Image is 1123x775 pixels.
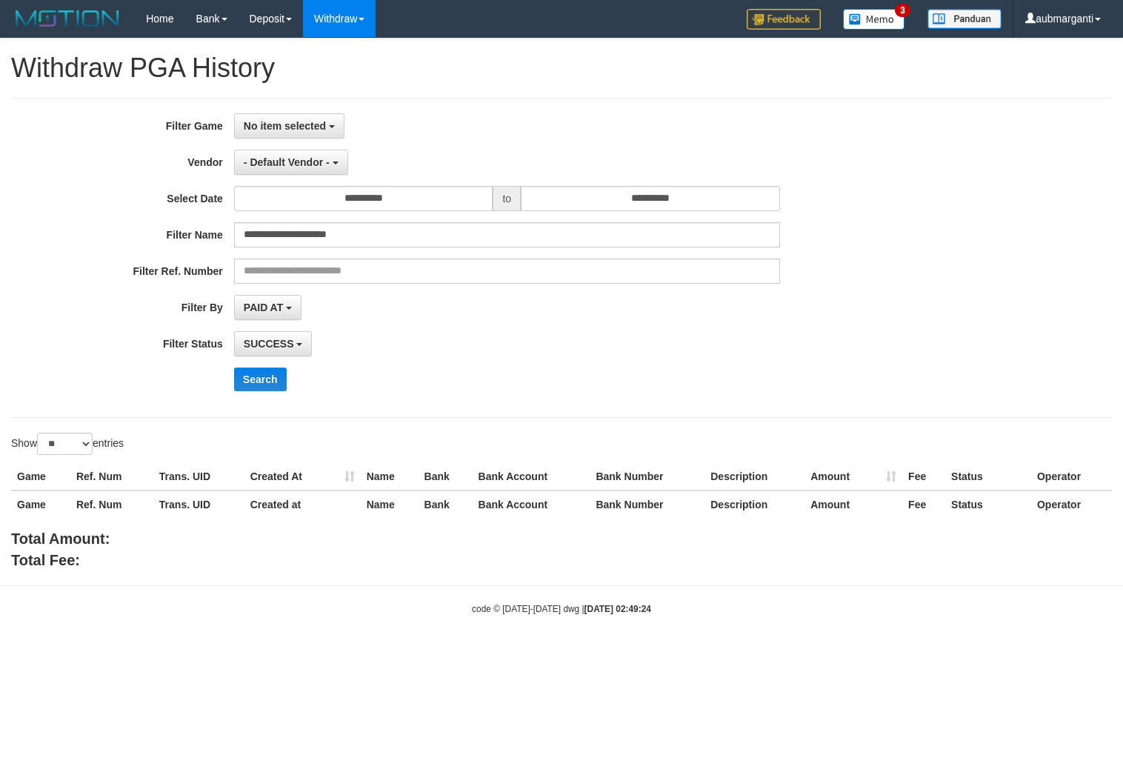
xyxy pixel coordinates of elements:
th: Fee [902,490,945,518]
span: 3 [895,4,910,17]
th: Description [704,490,804,518]
th: Amount [804,463,902,490]
span: to [493,186,521,211]
small: code © [DATE]-[DATE] dwg | [472,604,651,614]
th: Description [704,463,804,490]
strong: [DATE] 02:49:24 [584,604,651,614]
th: Created At [244,463,361,490]
th: Ref. Num [70,490,153,518]
th: Bank [419,490,473,518]
img: panduan.png [927,9,1002,29]
span: - Default Vendor - [244,156,330,168]
th: Bank Account [473,490,590,518]
h1: Withdraw PGA History [11,53,1112,83]
th: Operator [1031,490,1112,518]
span: SUCCESS [244,338,294,350]
img: Button%20Memo.svg [843,9,905,30]
label: Show entries [11,433,124,455]
th: Bank Number [590,463,704,490]
select: Showentries [37,433,93,455]
th: Game [11,490,70,518]
th: Trans. UID [153,490,244,518]
button: No item selected [234,113,344,139]
th: Trans. UID [153,463,244,490]
button: - Default Vendor - [234,150,348,175]
span: PAID AT [244,302,283,313]
b: Total Amount: [11,530,110,547]
img: MOTION_logo.png [11,7,124,30]
th: Game [11,463,70,490]
th: Operator [1031,463,1112,490]
th: Amount [804,490,902,518]
th: Bank [419,463,473,490]
th: Fee [902,463,945,490]
th: Name [361,490,419,518]
button: SUCCESS [234,331,313,356]
button: PAID AT [234,295,301,320]
img: Feedback.jpg [747,9,821,30]
b: Total Fee: [11,552,80,568]
th: Status [945,463,1031,490]
button: Search [234,367,287,391]
th: Ref. Num [70,463,153,490]
th: Bank Account [473,463,590,490]
th: Name [361,463,419,490]
th: Created at [244,490,361,518]
span: No item selected [244,120,326,132]
th: Bank Number [590,490,704,518]
th: Status [945,490,1031,518]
